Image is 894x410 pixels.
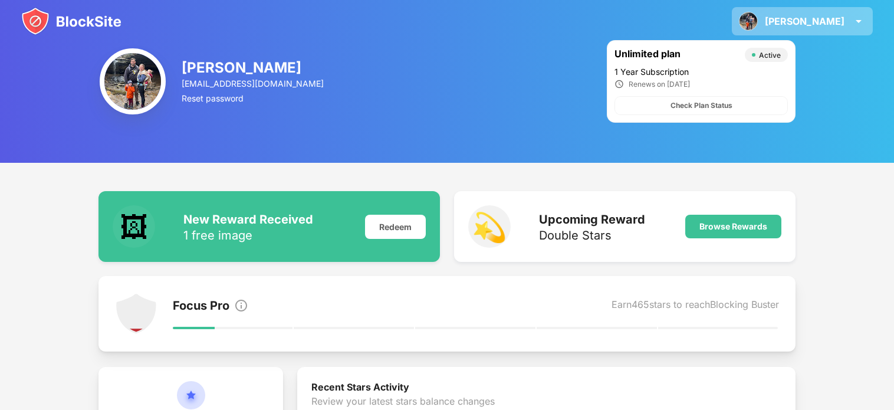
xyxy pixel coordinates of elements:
[183,229,313,241] div: 1 free image
[113,205,155,248] div: 🖼
[182,59,326,76] div: [PERSON_NAME]
[670,100,732,111] div: Check Plan Status
[614,67,788,77] div: 1 Year Subscription
[539,212,645,227] div: Upcoming Reward
[100,48,166,114] img: ACg8ocJ4KFrHKGWw227t5RYtnGnBkzeEMD8UNZqOwuBkBtzrIhcGivXu=s96-c
[629,80,690,88] div: Renews on [DATE]
[182,93,326,103] div: Reset password
[699,222,767,231] div: Browse Rewards
[539,229,645,241] div: Double Stars
[759,51,781,60] div: Active
[614,79,624,89] img: clock_ic.svg
[21,7,121,35] img: blocksite-icon.svg
[739,12,758,31] img: ACg8ocJ4KFrHKGWw227t5RYtnGnBkzeEMD8UNZqOwuBkBtzrIhcGivXu=s96-c
[183,212,313,227] div: New Reward Received
[173,299,229,315] div: Focus Pro
[612,299,779,315] div: Earn 465 stars to reach Blocking Buster
[115,293,157,335] img: points-level-1.svg
[234,299,248,313] img: info.svg
[182,78,326,88] div: [EMAIL_ADDRESS][DOMAIN_NAME]
[311,381,781,395] div: Recent Stars Activity
[468,205,511,248] div: 💫
[614,48,739,62] div: Unlimited plan
[765,15,844,27] div: [PERSON_NAME]
[365,215,426,239] div: Redeem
